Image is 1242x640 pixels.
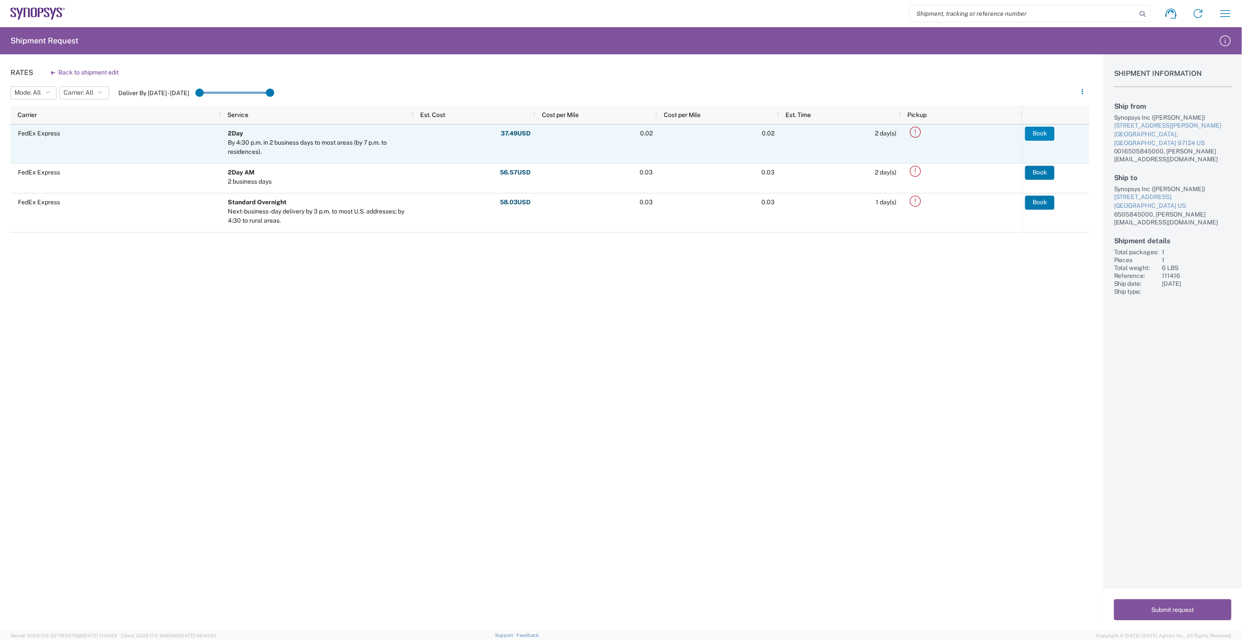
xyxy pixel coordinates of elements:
[11,633,117,638] span: Server: 2025.17.0-327f6347098
[228,130,244,137] b: 2Day
[44,65,126,80] button: Back to shipment edit
[1114,193,1231,202] div: [STREET_ADDRESS]
[1114,288,1159,295] div: Ship type:
[18,199,60,206] span: FedEx Express
[1114,147,1231,163] div: 0016505845000, [PERSON_NAME][EMAIL_ADDRESS][DOMAIN_NAME]
[1114,185,1231,193] div: Synopsys Inc ([PERSON_NAME])
[1114,272,1159,280] div: Reference:
[1114,102,1231,110] h2: Ship from
[786,111,811,118] span: Est. Time
[228,199,287,206] b: Standard Overnight
[762,169,775,176] span: 0.03
[1025,166,1054,180] button: Book
[228,207,410,225] div: Next-business-day delivery by 3 p.m. to most U.S. addresses; by 4:30 to rural areas.
[18,130,60,137] span: FedEx Express
[762,199,775,206] span: 0.03
[1114,256,1159,264] div: Pieces
[875,169,897,176] span: 2 day(s)
[228,177,272,186] div: 2 business days
[1114,114,1231,121] div: Synopsys Inc ([PERSON_NAME])
[640,169,653,176] span: 0.03
[1114,264,1159,272] div: Total weight:
[500,168,531,177] strong: 56.57 USD
[11,86,57,100] button: Mode: All
[500,198,531,206] strong: 58.03 USD
[228,138,410,156] div: By 4:30 p.m. in 2 business days to most areas (by 7 p.m. to residences).
[875,130,897,137] span: 2 day(s)
[180,633,216,638] span: [DATE] 08:44:20
[1162,264,1231,272] div: 6 LBS
[1025,127,1054,141] button: Book
[121,633,216,638] span: Client: 2025.17.0-5dd568f
[1162,272,1231,280] div: 111416
[83,633,117,638] span: [DATE] 11:04:24
[228,111,249,118] span: Service
[1114,237,1231,245] h2: Shipment details
[1114,121,1231,130] div: [STREET_ADDRESS][PERSON_NAME]
[18,169,60,176] span: FedEx Express
[640,199,653,206] span: 0.03
[1114,248,1159,256] div: Total packages:
[1025,196,1054,210] button: Book
[11,68,33,77] h1: Rates
[1162,248,1231,256] div: 1
[1114,193,1231,210] a: [STREET_ADDRESS][GEOGRAPHIC_DATA] US
[1114,210,1231,226] div: 6505845000, [PERSON_NAME][EMAIL_ADDRESS][DOMAIN_NAME]
[11,36,78,46] h2: Shipment Request
[495,633,517,638] a: Support
[910,5,1137,22] input: Shipment, tracking or reference number
[501,127,531,141] button: 37.49USD
[762,130,775,137] span: 0.02
[908,111,927,118] span: Pickup
[517,633,539,638] a: Feedback
[64,89,93,97] span: Carrier: All
[1097,632,1231,640] span: Copyright © [DATE]-[DATE] Agistix Inc., All Rights Reserved
[1114,121,1231,147] a: [STREET_ADDRESS][PERSON_NAME][GEOGRAPHIC_DATA], [GEOGRAPHIC_DATA] 97124 US
[1114,599,1231,620] button: Submit request
[664,111,701,118] span: Cost per Mile
[118,89,189,97] label: Deliver By [DATE] - [DATE]
[1114,69,1231,87] h1: Shipment Information
[421,111,446,118] span: Est. Cost
[640,130,653,137] span: 0.02
[1162,280,1231,288] div: [DATE]
[228,169,255,176] b: 2Day AM
[500,196,531,210] button: 58.03USD
[1114,130,1231,147] div: [GEOGRAPHIC_DATA], [GEOGRAPHIC_DATA] 97124 US
[60,86,109,100] button: Carrier: All
[876,199,897,206] span: 1 day(s)
[1114,202,1231,210] div: [GEOGRAPHIC_DATA] US
[1162,256,1231,264] div: 1
[500,166,531,180] button: 56.57USD
[542,111,579,118] span: Cost per Mile
[18,111,37,118] span: Carrier
[1114,174,1231,182] h2: Ship to
[14,89,41,97] span: Mode: All
[1114,280,1159,288] div: Ship date:
[501,129,531,138] strong: 37.49 USD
